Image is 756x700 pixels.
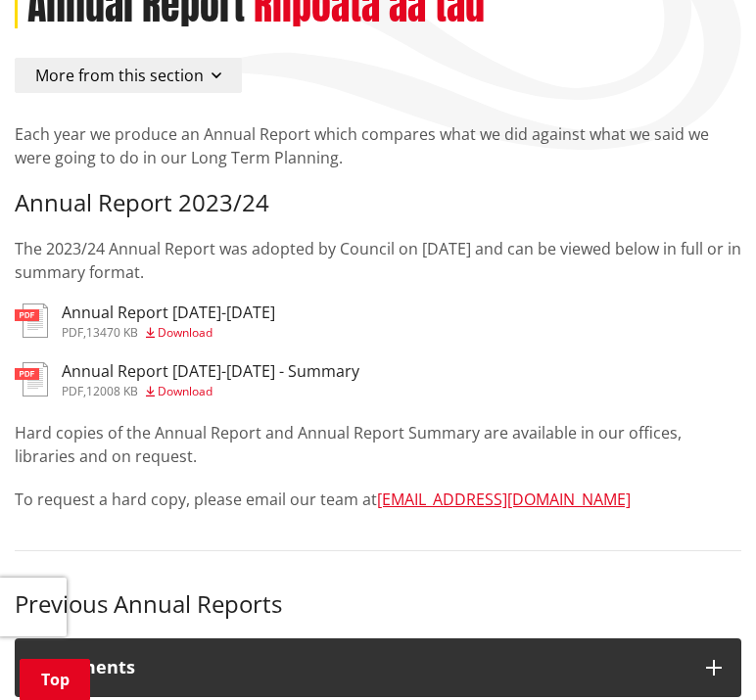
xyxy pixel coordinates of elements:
div: , [62,327,275,339]
p: Hard copies of the Annual Report and Annual Report Summary are available in our offices, librarie... [15,421,741,468]
a: Top [20,659,90,700]
span: Download [158,383,213,399]
img: document-pdf.svg [15,303,48,338]
div: , [62,386,359,397]
h3: Previous Annual Reports [15,590,741,619]
h4: Documents [34,658,686,677]
a: Annual Report [DATE]-[DATE] pdf,13470 KB Download [15,303,275,339]
img: document-pdf.svg [15,362,48,397]
span: 12008 KB [86,383,138,399]
a: [EMAIL_ADDRESS][DOMAIN_NAME] [377,489,631,510]
h3: Annual Report [DATE]-[DATE] [62,303,275,322]
p: The 2023/24 Annual Report was adopted by Council on [DATE] and can be viewed below in full or in ... [15,237,741,284]
button: More from this section [15,58,242,93]
span: 13470 KB [86,324,138,341]
a: Annual Report [DATE]-[DATE] - Summary pdf,12008 KB Download [15,362,359,397]
h3: Annual Report 2023/24 [15,189,741,217]
p: Each year we produce an Annual Report which compares what we did against what we said we were goi... [15,122,741,169]
span: pdf [62,383,83,399]
h3: Annual Report [DATE]-[DATE] - Summary [62,362,359,381]
span: More from this section [35,65,204,86]
p: To request a hard copy, please email our team at [15,488,741,511]
iframe: Messenger Launcher [666,618,736,688]
button: Documents [15,638,741,697]
span: Download [158,324,213,341]
span: pdf [62,324,83,341]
